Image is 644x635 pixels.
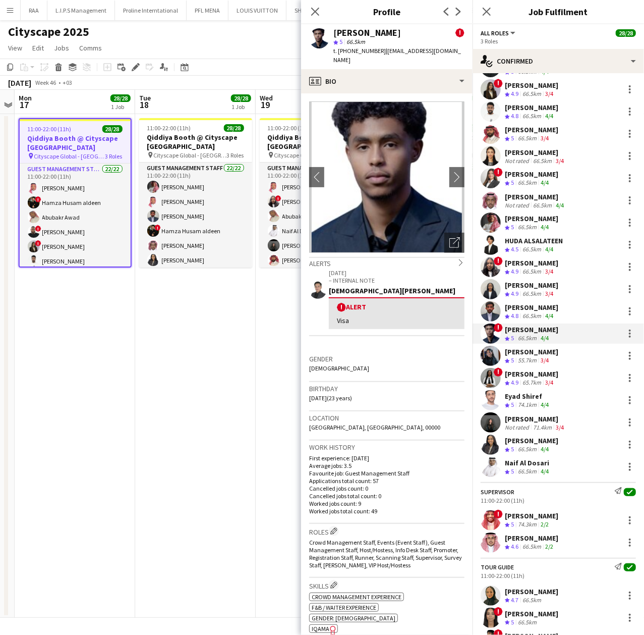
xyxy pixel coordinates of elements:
div: [PERSON_NAME] [505,125,558,134]
span: [DATE] (23 years) [309,394,352,402]
span: 66.5km [344,38,367,45]
div: [PERSON_NAME] [505,148,566,157]
div: HUDA ALSALATEEN [505,236,563,245]
p: First experience: [DATE] [309,454,464,462]
p: Applications total count: 57 [309,477,464,485]
app-skills-label: 3/4 [541,356,549,364]
div: [PERSON_NAME] [505,281,558,290]
h3: Roles [309,526,464,537]
span: ! [494,323,503,332]
div: 66.5km [516,334,539,343]
app-skills-label: 3/4 [545,90,553,97]
p: – INTERNAL NOTE [329,277,464,284]
div: [DEMOGRAPHIC_DATA][PERSON_NAME] [329,286,464,295]
app-skills-label: 4/4 [541,401,549,408]
app-skills-label: 4/4 [541,223,549,231]
div: 66.5km [520,245,543,254]
span: Cityscape Global - [GEOGRAPHIC_DATA] [154,151,227,159]
span: 28/28 [224,124,244,132]
app-card-role: Guest Management Staff22/2211:00-22:00 (11h)[PERSON_NAME]![PERSON_NAME]Abubakr AwadNaif Al Dosari... [260,163,373,504]
h3: Location [309,413,464,422]
p: [DATE] [329,269,464,277]
a: Jobs [50,41,73,55]
span: Wed [260,93,273,102]
div: 1 Job [231,103,251,111]
span: F&B / Waiter experience [312,604,376,611]
span: 17 [17,99,32,111]
span: ! [35,226,41,232]
div: Bio [301,69,473,93]
span: ! [494,510,503,519]
div: 66.5km [531,201,554,209]
p: Worked jobs total count: 49 [309,507,464,515]
span: Week 46 [33,79,58,86]
div: [PERSON_NAME] [505,170,558,179]
h3: Work history [309,443,464,452]
div: [PERSON_NAME] [505,587,558,596]
app-skills-label: 4/4 [545,245,553,253]
button: All roles [481,29,517,37]
div: Not rated [505,201,531,209]
div: 66.5km [516,179,539,187]
div: [PERSON_NAME] [505,369,558,379]
a: Edit [28,41,48,55]
span: 5 [511,618,514,626]
h3: Qiddiya Booth @ Cityscape [GEOGRAPHIC_DATA] [260,133,373,151]
app-skills-label: 3/4 [545,379,553,386]
span: ! [494,367,503,377]
a: Comms [75,41,106,55]
button: L.I.P.S Management [47,1,115,20]
div: Not rated [505,424,531,431]
span: 18 [138,99,151,111]
span: 4.9 [511,379,518,386]
div: 3 Roles [481,37,636,45]
app-skills-label: 4/4 [545,112,553,120]
div: 66.5km [520,90,543,98]
h3: Skills [309,580,464,591]
div: 66.5km [520,290,543,298]
span: ! [494,256,503,266]
div: 66.5km [520,543,543,551]
div: [PERSON_NAME] [505,511,558,520]
div: Naif Al Dosari [505,458,551,467]
app-job-card: 11:00-22:00 (11h)28/28Qiddiya Booth @ Cityscape [GEOGRAPHIC_DATA] Cityscape Global - [GEOGRAPHIC_... [139,118,252,268]
div: +03 [63,79,72,86]
div: 66.5km [531,157,554,165]
span: ! [494,607,503,616]
span: 5 [511,520,514,528]
div: 66.5km [516,618,539,627]
div: 74.1km [516,401,539,409]
h3: Profile [301,5,473,18]
span: 5 [511,223,514,231]
span: 4.9 [511,290,518,297]
span: 28/28 [231,94,251,102]
app-skills-label: 2/2 [541,520,549,528]
span: 19 [258,99,273,111]
app-skills-label: 3/4 [545,290,553,297]
span: 3 Roles [227,151,244,159]
span: Tue [139,93,151,102]
app-skills-label: 3/4 [541,134,549,142]
div: Open photos pop-in [444,233,464,253]
h3: Qiddiya Booth @ Cityscape [GEOGRAPHIC_DATA] [20,134,131,152]
div: [PERSON_NAME] [505,347,558,356]
div: 66.5km [516,134,539,143]
span: Comms [79,43,102,52]
div: 66.5km [516,223,539,232]
span: IQAMA [312,625,329,632]
button: Proline Interntational [115,1,187,20]
div: [PERSON_NAME] [505,103,558,112]
span: Crowd management experience [312,593,401,601]
span: | [EMAIL_ADDRESS][DOMAIN_NAME] [333,47,461,64]
app-skills-label: 4/4 [541,179,549,186]
div: 66.5km [520,268,543,276]
span: ! [494,168,503,177]
div: 71.4km [531,424,554,431]
h3: Job Fulfilment [473,5,644,18]
div: [PERSON_NAME] [505,609,558,618]
span: 28/28 [616,29,636,37]
h3: Gender [309,354,464,363]
button: RAA [21,1,47,20]
span: 4.9 [511,90,518,97]
div: Visa [337,316,456,325]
